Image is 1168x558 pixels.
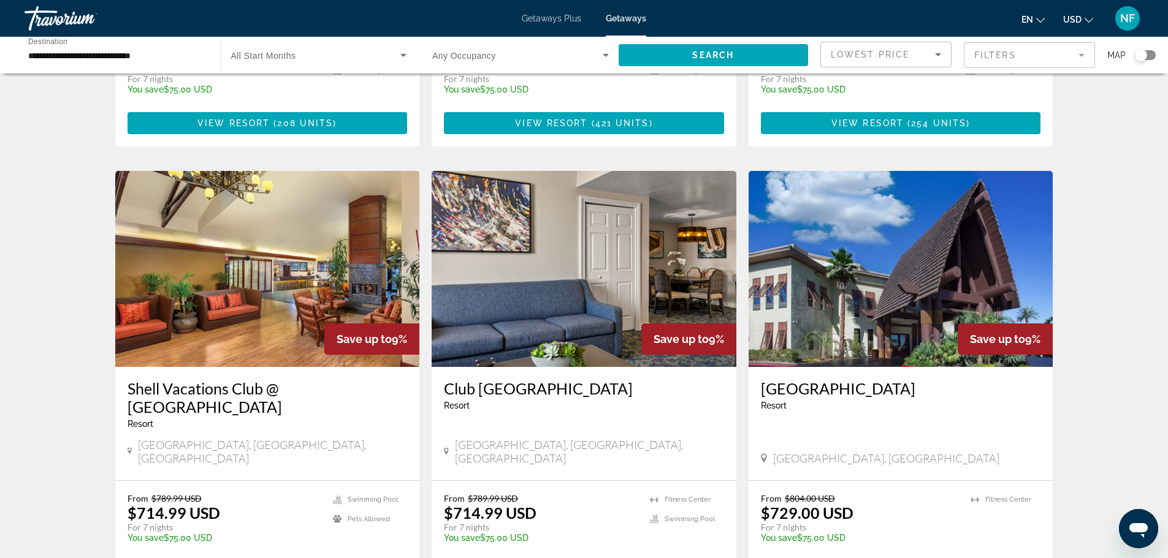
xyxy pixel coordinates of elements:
[468,493,518,503] span: $789.99 USD
[277,118,333,128] span: 208 units
[619,44,809,66] button: Search
[761,85,797,94] span: You save
[444,401,470,410] span: Resort
[831,47,941,62] mat-select: Sort by
[128,85,164,94] span: You save
[455,438,724,465] span: [GEOGRAPHIC_DATA], [GEOGRAPHIC_DATA], [GEOGRAPHIC_DATA]
[128,112,408,134] button: View Resort(208 units)
[337,333,392,345] span: Save up to
[761,401,787,410] span: Resort
[1021,10,1045,28] button: Change language
[348,515,390,523] span: Pets Allowed
[128,522,321,533] p: For 7 nights
[1112,6,1143,31] button: User Menu
[128,493,148,503] span: From
[587,118,652,128] span: ( )
[831,118,904,128] span: View Resort
[970,333,1025,345] span: Save up to
[444,493,465,503] span: From
[115,171,420,367] img: DS23O01X.jpg
[958,323,1053,355] div: 9%
[641,323,736,355] div: 9%
[665,515,715,523] span: Swimming Pool
[444,85,638,94] p: $75.00 USD
[1107,47,1126,64] span: Map
[444,85,480,94] span: You save
[1021,15,1033,25] span: en
[444,533,638,543] p: $75.00 USD
[444,522,638,533] p: For 7 nights
[964,42,1095,69] button: Filter
[151,493,202,503] span: $789.99 USD
[595,118,649,128] span: 421 units
[128,419,153,429] span: Resort
[761,533,959,543] p: $75.00 USD
[749,171,1053,367] img: ii_tii1.jpg
[444,533,480,543] span: You save
[444,74,638,85] p: For 7 nights
[761,379,1041,398] a: [GEOGRAPHIC_DATA]
[432,51,496,61] span: Any Occupancy
[128,379,408,416] a: Shell Vacations Club @ [GEOGRAPHIC_DATA]
[785,493,835,503] span: $804.00 USD
[231,51,296,61] span: All Start Months
[515,118,587,128] span: View Resort
[28,37,67,45] span: Destination
[904,118,970,128] span: ( )
[1120,12,1135,25] span: NF
[128,85,321,94] p: $75.00 USD
[1119,509,1158,548] iframe: Button to launch messaging window
[444,503,536,522] p: $714.99 USD
[665,496,711,503] span: Fitness Center
[324,323,419,355] div: 9%
[1063,15,1082,25] span: USD
[128,533,164,543] span: You save
[761,112,1041,134] button: View Resort(254 units)
[761,493,782,503] span: From
[138,438,407,465] span: [GEOGRAPHIC_DATA], [GEOGRAPHIC_DATA], [GEOGRAPHIC_DATA]
[654,333,709,345] span: Save up to
[761,74,955,85] p: For 7 nights
[25,2,147,34] a: Travorium
[128,503,220,522] p: $714.99 USD
[692,50,734,60] span: Search
[831,50,909,59] span: Lowest Price
[197,118,270,128] span: View Resort
[911,118,966,128] span: 254 units
[432,171,736,367] img: 6052I01X.jpg
[444,379,724,398] a: Club [GEOGRAPHIC_DATA]
[985,496,1031,503] span: Fitness Center
[761,85,955,94] p: $75.00 USD
[270,118,337,128] span: ( )
[606,13,646,23] a: Getaways
[761,503,853,522] p: $729.00 USD
[128,74,321,85] p: For 7 nights
[761,522,959,533] p: For 7 nights
[1063,10,1093,28] button: Change currency
[444,112,724,134] button: View Resort(421 units)
[761,533,797,543] span: You save
[128,533,321,543] p: $75.00 USD
[773,451,999,465] span: [GEOGRAPHIC_DATA], [GEOGRAPHIC_DATA]
[522,13,581,23] a: Getaways Plus
[348,496,398,503] span: Swimming Pool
